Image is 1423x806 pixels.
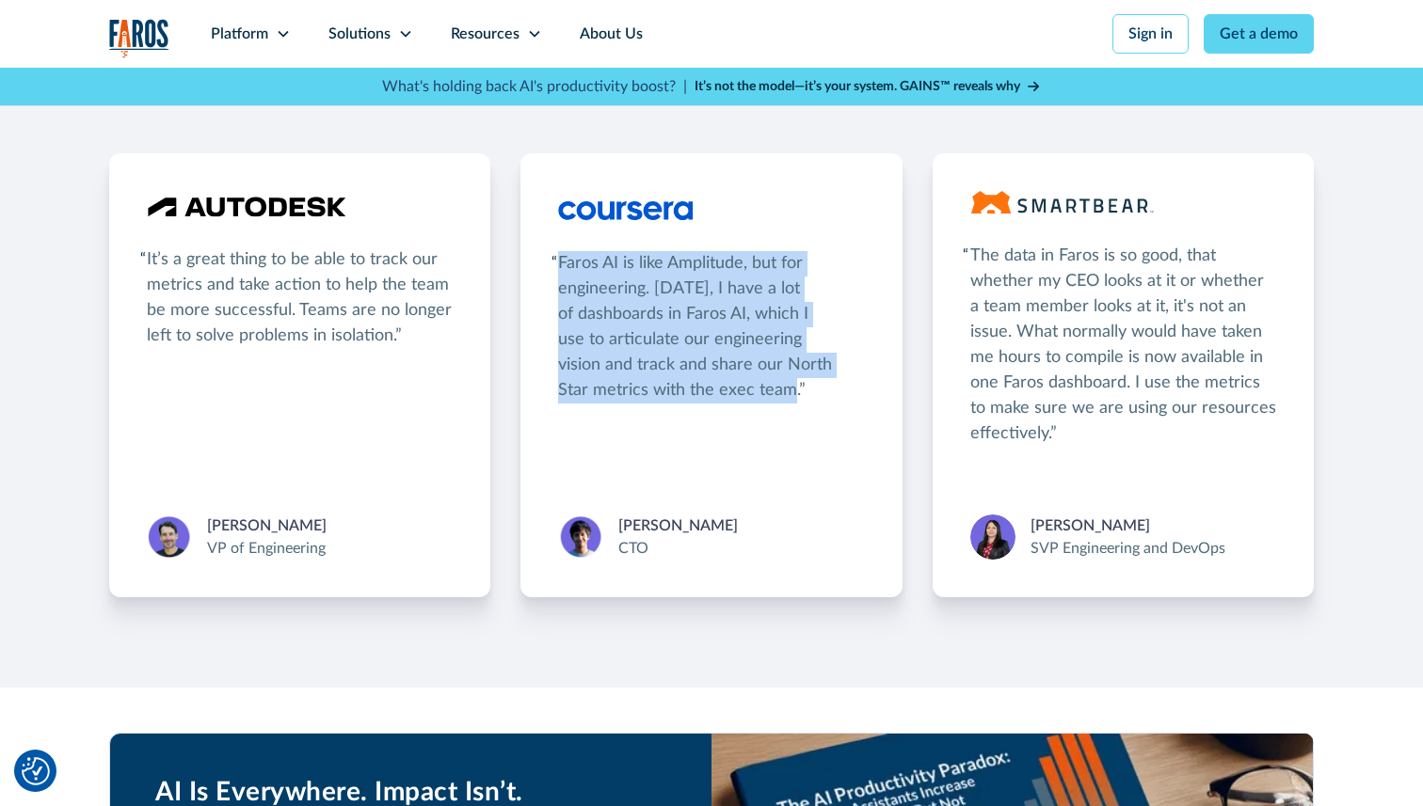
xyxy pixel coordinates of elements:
[1112,14,1189,54] a: Sign in
[211,23,268,45] div: Platform
[558,251,864,403] div: Faros AI is like Amplitude, but for engineering. [DATE], I have a lot of dashboards in Faros AI, ...
[147,514,192,560] img: Portrait image of a team member.
[695,77,1041,97] a: It’s not the model—it’s your system. GAINS™ reveals why
[618,514,738,537] div: [PERSON_NAME]
[1031,537,1225,560] div: SVP Engineering and DevOps
[558,191,694,221] img: Logo of the online learning platform Coursera.
[1031,514,1225,537] div: [PERSON_NAME]
[451,23,520,45] div: Resources
[147,191,346,217] img: Logo of the design software company Autodesk.
[207,514,327,537] div: [PERSON_NAME]
[328,23,391,45] div: Solutions
[963,244,968,266] div: “
[695,80,1020,93] strong: It’s not the model—it’s your system. GAINS™ reveals why
[1204,14,1314,54] a: Get a demo
[109,19,169,57] img: Logo of the analytics and reporting company Faros.
[552,251,557,274] div: “
[22,757,50,785] button: Cookie Settings
[22,757,50,785] img: Revisit consent button
[147,247,453,349] div: It’s a great thing to be able to track our metrics and take action to help the team be more succe...
[970,244,1276,447] div: The data in Faros is so good, that whether my CEO looks at it or whether a team member looks at i...
[109,19,169,57] a: home
[382,75,687,98] p: What's holding back AI's productivity boost? |
[140,247,146,270] div: “
[207,537,327,560] div: VP of Engineering
[558,514,603,560] img: Portrait image of a team member.
[618,537,738,560] div: CTO
[970,191,1154,213] img: Logo of the software testing platform SmartBear.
